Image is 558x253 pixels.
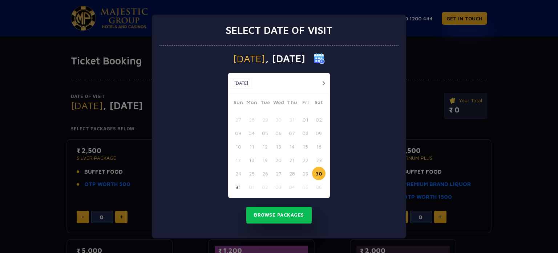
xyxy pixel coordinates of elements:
span: Wed [272,98,285,108]
button: Browse Packages [246,207,312,224]
span: Tue [258,98,272,108]
button: 30 [312,167,325,180]
button: 15 [299,140,312,153]
button: 11 [245,140,258,153]
span: Mon [245,98,258,108]
button: [DATE] [230,78,252,89]
button: 14 [285,140,299,153]
button: 05 [299,180,312,194]
button: 01 [299,113,312,126]
span: Sat [312,98,325,108]
button: 06 [272,126,285,140]
button: 17 [231,153,245,167]
button: 19 [258,153,272,167]
button: 23 [312,153,325,167]
button: 18 [245,153,258,167]
button: 02 [258,180,272,194]
button: 29 [299,167,312,180]
button: 26 [258,167,272,180]
button: 03 [231,126,245,140]
button: 20 [272,153,285,167]
button: 06 [312,180,325,194]
span: Fri [299,98,312,108]
button: 22 [299,153,312,167]
button: 25 [245,167,258,180]
button: 01 [245,180,258,194]
span: , [DATE] [265,54,305,64]
button: 03 [272,180,285,194]
button: 04 [245,126,258,140]
button: 13 [272,140,285,153]
span: Sun [231,98,245,108]
button: 31 [285,113,299,126]
button: 10 [231,140,245,153]
button: 24 [231,167,245,180]
span: [DATE] [233,54,265,64]
button: 08 [299,126,312,140]
button: 27 [272,167,285,180]
button: 09 [312,126,325,140]
span: Thu [285,98,299,108]
button: 30 [272,113,285,126]
button: 12 [258,140,272,153]
button: 07 [285,126,299,140]
button: 21 [285,153,299,167]
button: 05 [258,126,272,140]
button: 02 [312,113,325,126]
button: 31 [231,180,245,194]
button: 28 [285,167,299,180]
button: 28 [245,113,258,126]
h3: Select date of visit [226,24,332,36]
button: 27 [231,113,245,126]
img: calender icon [314,53,325,64]
button: 04 [285,180,299,194]
button: 16 [312,140,325,153]
button: 29 [258,113,272,126]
